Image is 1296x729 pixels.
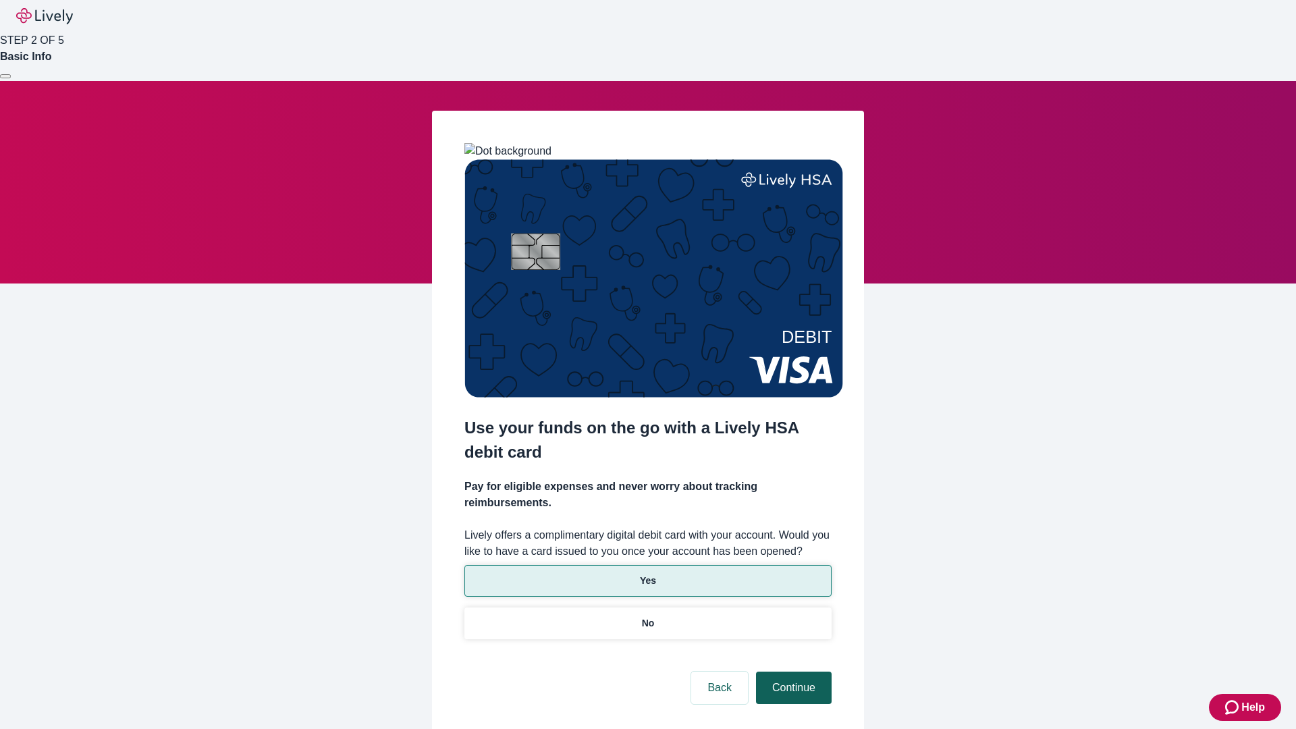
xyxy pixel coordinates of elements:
[464,527,832,560] label: Lively offers a complimentary digital debit card with your account. Would you like to have a card...
[1241,699,1265,715] span: Help
[464,143,551,159] img: Dot background
[756,672,832,704] button: Continue
[464,479,832,511] h4: Pay for eligible expenses and never worry about tracking reimbursements.
[464,159,843,398] img: Debit card
[464,416,832,464] h2: Use your funds on the go with a Lively HSA debit card
[1225,699,1241,715] svg: Zendesk support icon
[642,616,655,630] p: No
[16,8,73,24] img: Lively
[691,672,748,704] button: Back
[1209,694,1281,721] button: Zendesk support iconHelp
[640,574,656,588] p: Yes
[464,607,832,639] button: No
[464,565,832,597] button: Yes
